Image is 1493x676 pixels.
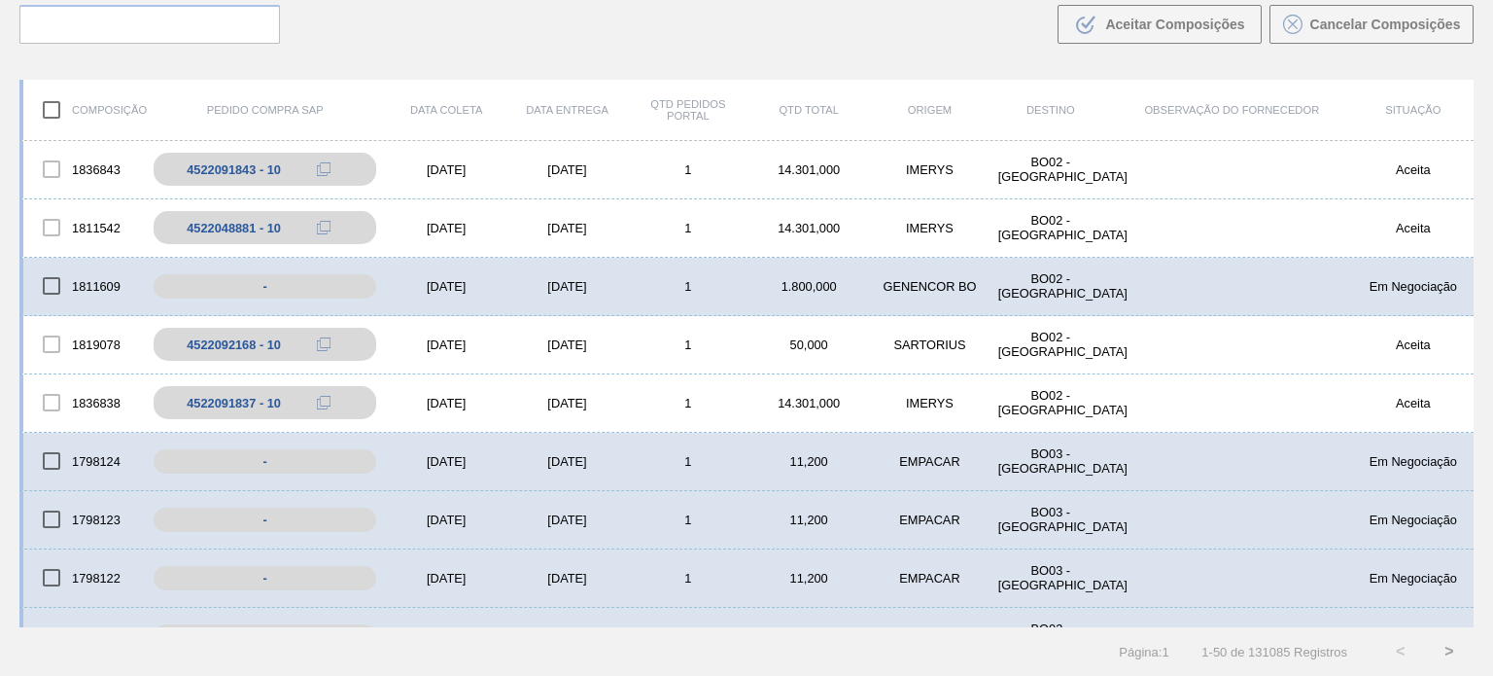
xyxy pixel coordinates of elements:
[154,449,376,474] div: -
[1310,17,1461,32] span: Cancelar Composições
[386,221,506,235] div: [DATE]
[386,513,506,527] div: [DATE]
[1353,279,1474,294] div: Em Negociação
[748,571,869,586] div: 11,200
[869,104,990,116] div: Origem
[628,396,748,410] div: 1
[187,221,281,235] div: 4522048881 - 10
[990,104,1111,116] div: Destino
[869,513,990,527] div: EMPACAR
[23,382,144,423] div: 1836838
[506,571,627,586] div: [DATE]
[990,155,1111,184] div: BO02 - La Paz
[506,104,627,116] div: Data entrega
[23,441,144,481] div: 1798124
[628,571,748,586] div: 1
[990,505,1111,534] div: BO03 - Santa Cruz
[154,274,376,299] div: -
[23,89,144,130] div: Composição
[869,571,990,586] div: EMPACAR
[869,454,990,469] div: EMPACAR
[1353,513,1474,527] div: Em Negociação
[990,563,1111,592] div: BO03 - Santa Cruz
[23,149,144,190] div: 1836843
[23,266,144,306] div: 1811609
[23,207,144,248] div: 1811542
[187,338,281,352] div: 4522092168 - 10
[990,213,1111,242] div: BO02 - La Paz
[869,162,990,177] div: IMERYS
[1269,5,1474,44] button: Cancelar Composições
[990,622,1111,651] div: BO03 - Santa Cruz
[1353,396,1474,410] div: Aceita
[628,513,748,527] div: 1
[990,330,1111,359] div: BO02 - La Paz
[506,454,627,469] div: [DATE]
[1353,162,1474,177] div: Aceita
[386,454,506,469] div: [DATE]
[23,616,144,657] div: 1798121
[386,279,506,294] div: [DATE]
[1111,104,1353,116] div: Observação do Fornecedor
[1198,645,1347,659] span: 1 - 50 de 131085 Registros
[748,396,869,410] div: 14.301,000
[506,338,627,352] div: [DATE]
[628,221,748,235] div: 1
[1119,645,1168,659] span: Página : 1
[386,338,506,352] div: [DATE]
[154,566,376,590] div: -
[304,158,343,181] div: Copiar
[187,162,281,177] div: 4522091843 - 10
[1425,627,1474,676] button: >
[154,624,376,649] div: -
[869,279,990,294] div: GENENCOR BO
[1376,627,1425,676] button: <
[748,338,869,352] div: 50,000
[154,508,376,532] div: -
[748,162,869,177] div: 14.301,000
[628,98,748,122] div: Qtd Pedidos Portal
[506,221,627,235] div: [DATE]
[748,513,869,527] div: 11,200
[506,279,627,294] div: [DATE]
[748,221,869,235] div: 14.301,000
[748,454,869,469] div: 11,200
[748,279,869,294] div: 1.800,000
[304,216,343,239] div: Copiar
[1105,17,1244,32] span: Aceitar Composições
[144,104,386,116] div: Pedido Compra SAP
[304,333,343,356] div: Copiar
[23,499,144,540] div: 1798123
[304,391,343,414] div: Copiar
[990,271,1111,301] div: BO02 - La Paz
[506,513,627,527] div: [DATE]
[386,396,506,410] div: [DATE]
[1353,221,1474,235] div: Aceita
[628,279,748,294] div: 1
[386,571,506,586] div: [DATE]
[23,557,144,598] div: 1798122
[1353,104,1474,116] div: Situação
[386,104,506,116] div: Data coleta
[1353,454,1474,469] div: Em Negociação
[187,396,281,410] div: 4522091837 - 10
[628,338,748,352] div: 1
[1353,338,1474,352] div: Aceita
[1353,571,1474,586] div: Em Negociação
[1058,5,1262,44] button: Aceitar Composições
[506,396,627,410] div: [DATE]
[386,162,506,177] div: [DATE]
[23,324,144,365] div: 1819078
[990,388,1111,417] div: BO02 - La Paz
[748,104,869,116] div: Qtd Total
[990,446,1111,476] div: BO03 - Santa Cruz
[628,454,748,469] div: 1
[628,162,748,177] div: 1
[869,338,990,352] div: SARTORIUS
[869,221,990,235] div: IMERYS
[869,396,990,410] div: IMERYS
[506,162,627,177] div: [DATE]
